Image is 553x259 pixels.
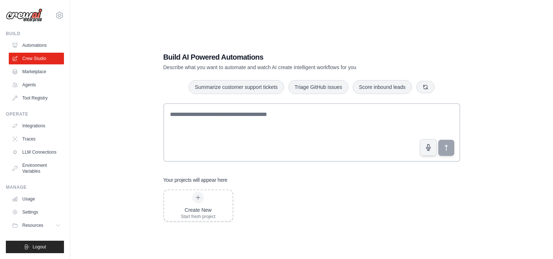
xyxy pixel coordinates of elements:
button: Get new suggestions [416,81,435,93]
h1: Build AI Powered Automations [163,52,409,62]
button: Logout [6,241,64,253]
a: Traces [9,133,64,145]
a: Usage [9,193,64,205]
div: Manage [6,184,64,190]
a: Integrations [9,120,64,132]
div: Build [6,31,64,37]
a: Marketplace [9,66,64,78]
a: Tool Registry [9,92,64,104]
a: Settings [9,206,64,218]
span: Resources [22,222,43,228]
div: Operate [6,111,64,117]
img: Logo [6,8,42,22]
div: Start fresh project [181,214,216,219]
h3: Your projects will appear here [163,176,228,184]
button: Resources [9,219,64,231]
a: Environment Variables [9,159,64,177]
p: Describe what you want to automate and watch AI create intelligent workflows for you [163,64,409,71]
button: Triage GitHub issues [288,80,348,94]
a: Automations [9,40,64,51]
a: Crew Studio [9,53,64,64]
div: Create New [181,206,216,214]
span: Logout [33,244,46,250]
a: Agents [9,79,64,91]
button: Summarize customer support tickets [189,80,284,94]
button: Score inbound leads [353,80,412,94]
a: LLM Connections [9,146,64,158]
button: Click to speak your automation idea [420,139,437,156]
